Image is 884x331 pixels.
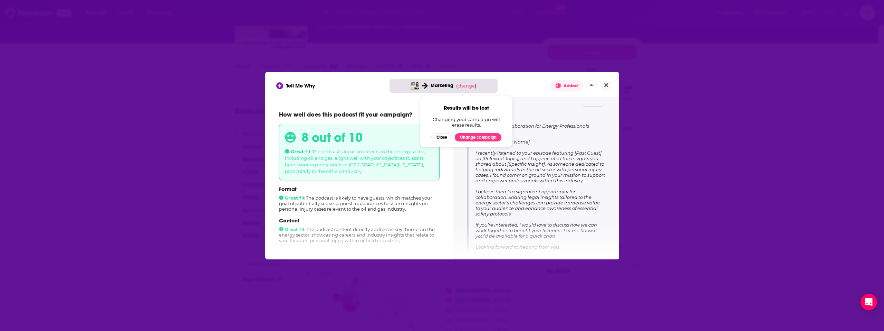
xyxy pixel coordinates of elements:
span: change [458,83,475,89]
span: Great fit [285,149,311,154]
div: The podcast is likely to have guests, which matches your goal of potentially seeking guest appear... [279,186,440,212]
h3: 8 out of 10 [301,130,363,145]
button: Show More Button [586,80,597,91]
span: Results will be lost [444,104,489,111]
span: Changing your campaign will erase results. [432,117,501,128]
span: Great fit [279,195,305,201]
span: The podcast's focus on careers in the energy sector, including oil and gas, aligns well with your... [285,149,426,174]
div: Open Intercom Messenger [861,294,877,310]
span: Marketing [431,83,453,89]
div: The podcast content directly addresses key themes in the energy sector, showcasing careers and in... [279,217,440,243]
img: tell me why sparkle [277,83,282,88]
span: Great fit [279,227,305,232]
span: ( ) [456,83,476,89]
p: Exploring a Collaboration for Energy Professionals [475,115,605,129]
button: Added [550,80,583,91]
p: Audience [279,249,440,255]
span: Tell Me Why [286,82,315,89]
img: Energy Sector Heroes ~ Careers in Oil & Gas, Sustainability & Renewable Energy [411,82,419,90]
p: How well does this podcast fit your campaign? [279,111,440,118]
button: Change campaign [455,133,501,141]
p: Content [279,217,440,224]
span: Hi [Podcast Host Name], I recently listened to your episode featuring [Past Guest] on [Relevant T... [475,139,605,272]
button: Close [431,133,452,141]
button: Close [602,81,611,90]
div: The audience primarily consists of industry professionals and those interested in energy careers,... [279,249,440,280]
p: Format [279,186,440,192]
